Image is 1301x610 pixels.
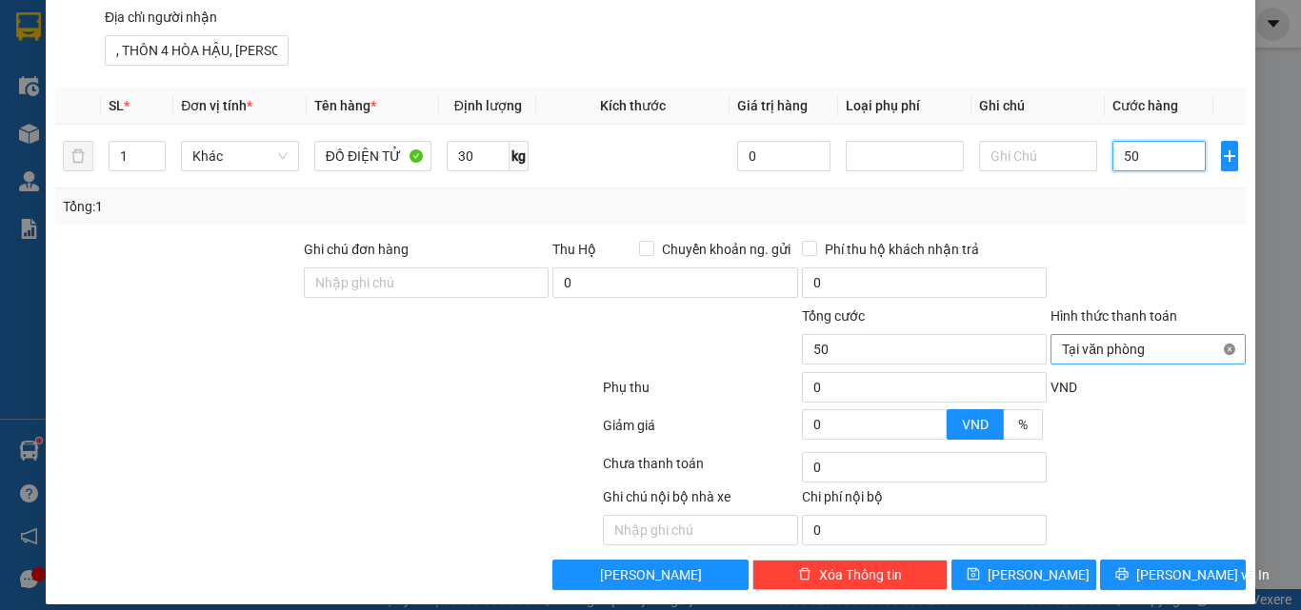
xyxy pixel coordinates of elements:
span: Tên hàng [314,98,376,113]
span: save [967,567,980,582]
input: VD: Bàn, Ghế [314,141,432,171]
span: VND [1051,380,1077,395]
div: Phụ thu [601,377,800,410]
button: plus [1221,141,1238,171]
span: [PERSON_NAME] và In [1136,564,1270,585]
span: printer [1115,567,1129,582]
div: Giảm giá [601,415,800,448]
input: Địa chỉ của người nhận [105,35,289,66]
span: delete [798,567,811,582]
div: Địa chỉ người nhận [105,7,289,28]
span: Xóa Thông tin [819,564,902,585]
div: Chưa thanh toán [601,453,800,486]
span: VND [962,417,989,432]
span: Khác [192,142,288,170]
span: Cước hàng [1112,98,1178,113]
input: Ghi Chú [979,141,1097,171]
button: printer[PERSON_NAME] và In [1100,560,1246,590]
span: Kích thước [600,98,666,113]
th: Loại phụ phí [838,88,971,125]
span: % [1018,417,1028,432]
span: Giá trị hàng [737,98,808,113]
div: Tổng: 1 [63,196,504,217]
span: plus [1222,148,1237,164]
button: save[PERSON_NAME] [951,560,1097,590]
span: [PERSON_NAME] [988,564,1090,585]
button: deleteXóa Thông tin [752,560,948,590]
span: Đơn vị tính [181,98,252,113]
button: delete [63,141,93,171]
label: Hình thức thanh toán [1051,308,1177,324]
input: Ghi chú đơn hàng [304,267,549,298]
span: Tổng cước [802,308,865,324]
input: 0 [737,141,831,171]
label: Ghi chú đơn hàng [304,242,409,257]
span: Chuyển khoản ng. gửi [654,239,798,260]
span: Tại văn phòng [1062,335,1234,364]
input: Nhập ghi chú [603,515,798,545]
span: Thu Hộ [552,242,596,257]
span: close-circle [1224,344,1235,355]
div: Chi phí nội bộ [802,486,1047,515]
span: [PERSON_NAME] [600,564,702,585]
span: Định lượng [454,98,522,113]
span: SL [109,98,124,113]
span: Phí thu hộ khách nhận trả [817,239,987,260]
button: [PERSON_NAME] [552,560,748,590]
span: kg [510,141,529,171]
th: Ghi chú [971,88,1105,125]
div: Ghi chú nội bộ nhà xe [603,486,798,515]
